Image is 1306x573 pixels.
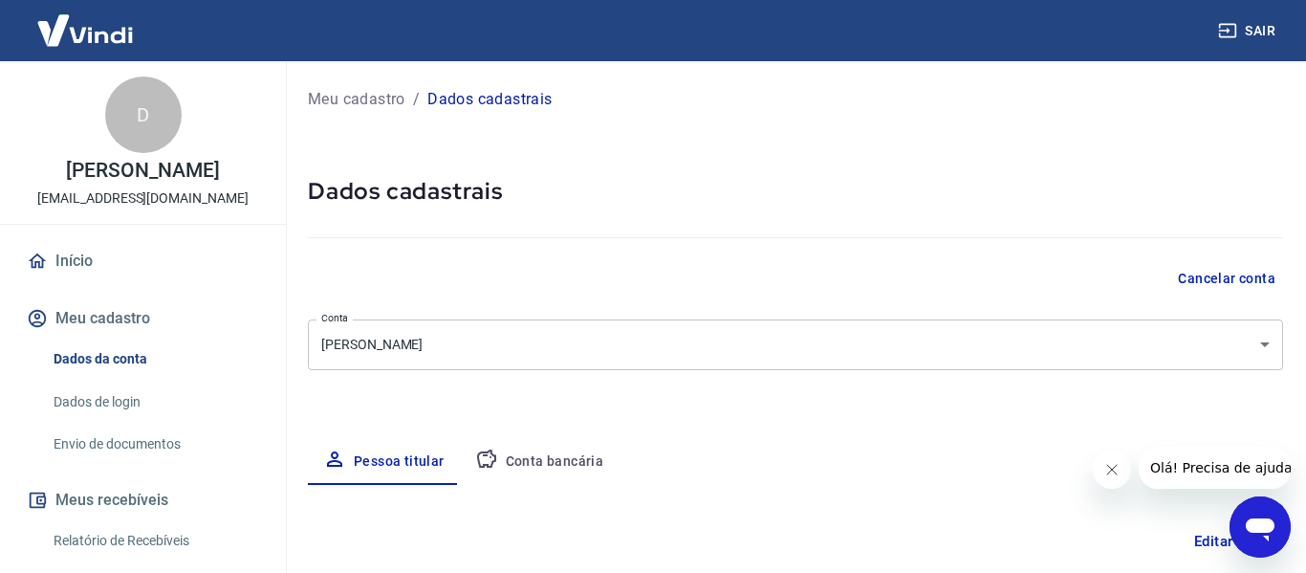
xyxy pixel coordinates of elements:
iframe: Fechar mensagem [1093,451,1131,489]
label: Conta [321,311,348,325]
a: Meu cadastro [308,88,405,111]
p: / [413,88,420,111]
button: Sair [1214,13,1283,49]
div: D [105,77,182,153]
button: Conta bancária [460,439,620,485]
p: [PERSON_NAME] [66,161,219,181]
button: Pessoa titular [308,439,460,485]
a: Relatório de Recebíveis [46,521,263,561]
a: Envio de documentos [46,425,263,464]
button: Meus recebíveis [23,479,263,521]
a: Dados da conta [46,340,263,379]
p: [EMAIL_ADDRESS][DOMAIN_NAME] [37,188,249,209]
img: Vindi [23,1,147,59]
button: Cancelar conta [1170,261,1283,297]
iframe: Mensagem da empresa [1139,447,1291,489]
span: Olá! Precisa de ajuda? [11,13,161,29]
iframe: Botão para abrir a janela de mensagens [1230,496,1291,558]
button: Editar nome [1186,523,1283,560]
h5: Dados cadastrais [308,176,1283,207]
button: Meu cadastro [23,298,263,340]
p: Dados cadastrais [427,88,552,111]
div: [PERSON_NAME] [308,320,1283,370]
a: Início [23,240,263,282]
a: Dados de login [46,383,263,422]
